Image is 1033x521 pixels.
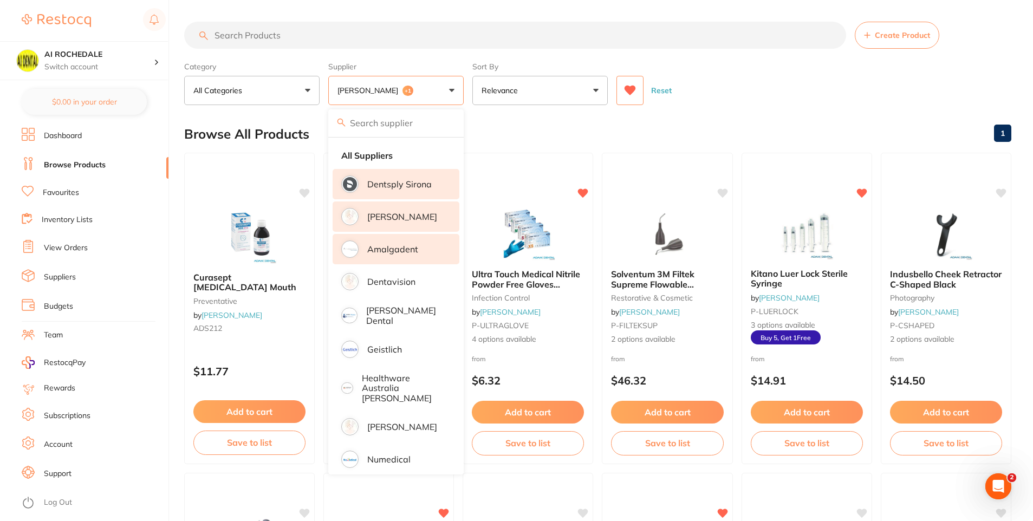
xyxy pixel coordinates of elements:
[472,321,529,330] span: P-ULTRAGLOVE
[193,323,222,333] span: ADS212
[367,212,437,222] p: [PERSON_NAME]
[611,334,723,345] span: 2 options available
[751,293,820,303] span: by
[890,307,959,317] span: by
[193,85,246,96] p: All Categories
[611,321,658,330] span: P-FILTEKSUP
[328,76,464,105] button: [PERSON_NAME]+1
[343,342,357,356] img: Geistlich
[22,356,35,369] img: RestocqPay
[333,144,459,167] li: Clear selection
[184,62,320,71] label: Category
[472,307,541,317] span: by
[751,374,863,387] p: $14.91
[751,307,798,316] span: P-LUERLOCK
[44,272,76,283] a: Suppliers
[472,334,584,345] span: 4 options available
[193,365,306,377] p: $11.77
[193,272,306,292] b: Curasept Chlorhexidine Mouth
[493,206,563,260] img: Ultra Touch Medical Nitrile Powder Free Gloves 100/box
[44,243,88,253] a: View Orders
[472,269,584,289] b: Ultra Touch Medical Nitrile Powder Free Gloves 100/box
[22,8,91,33] a: Restocq Logo
[890,321,934,330] span: P-CSHAPED
[890,355,904,363] span: from
[994,122,1011,144] a: 1
[44,301,73,312] a: Budgets
[343,242,357,256] img: Amalgadent
[472,294,584,302] small: infection control
[890,431,1002,455] button: Save to list
[44,131,82,141] a: Dashboard
[362,373,445,403] p: Healthware Australia [PERSON_NAME]
[193,310,262,320] span: by
[611,431,723,455] button: Save to list
[202,310,262,320] a: [PERSON_NAME]
[343,275,357,289] img: Dentavision
[751,269,863,289] b: Kitano Luer Lock Sterile Syringe
[890,334,1002,345] span: 2 options available
[44,62,154,73] p: Switch account
[472,76,608,105] button: Relevance
[890,269,1002,289] span: Indusbello Cheek Retractor C-Shaped Black
[343,384,352,393] img: Healthware Australia Ridley
[480,307,541,317] a: [PERSON_NAME]
[367,244,418,254] p: Amalgadent
[898,307,959,317] a: [PERSON_NAME]
[611,269,723,289] b: Solventum 3M Filtek Supreme Flowable Dispensing Tips 20G
[343,309,356,322] img: Erskine Dental
[184,22,846,49] input: Search Products
[890,374,1002,387] p: $14.50
[402,86,413,96] span: +1
[632,206,703,260] img: Solventum 3M Filtek Supreme Flowable Dispensing Tips 20G
[22,14,91,27] img: Restocq Logo
[44,330,63,341] a: Team
[22,89,147,115] button: $0.00 in your order
[193,431,306,454] button: Save to list
[367,179,432,189] p: Dentsply Sirona
[44,468,72,479] a: Support
[472,269,580,299] span: Ultra Touch Medical Nitrile Powder Free Gloves 100/box
[44,411,90,421] a: Subscriptions
[366,305,444,325] p: [PERSON_NAME] Dental
[875,31,930,40] span: Create Product
[215,210,285,264] img: Curasept Chlorhexidine Mouth
[890,401,1002,424] button: Add to cart
[482,85,522,96] p: Relevance
[890,294,1002,302] small: photography
[751,431,863,455] button: Save to list
[343,210,357,224] img: Adam Dental
[17,50,38,71] img: AI ROCHEDALE
[367,344,402,354] p: Geistlich
[343,452,357,466] img: Numedical
[611,355,625,363] span: from
[611,401,723,424] button: Add to cart
[472,355,486,363] span: from
[43,187,79,198] a: Favourites
[890,269,1002,289] b: Indusbello Cheek Retractor C-Shaped Black
[472,62,608,71] label: Sort By
[44,357,86,368] span: RestocqPay
[771,206,842,260] img: Kitano Luer Lock Sterile Syringe
[985,473,1011,499] iframe: Intercom live chat
[648,76,675,105] button: Reset
[611,294,723,302] small: restorative & cosmetic
[472,401,584,424] button: Add to cart
[184,76,320,105] button: All Categories
[44,49,154,60] h4: AI ROCHEDALE
[44,439,73,450] a: Account
[911,206,981,260] img: Indusbello Cheek Retractor C-Shaped Black
[611,269,696,299] span: Solventum 3M Filtek Supreme Flowable Dispensing Tips 20G
[1008,473,1016,482] span: 2
[343,420,357,434] img: Henry Schein Halas
[751,268,848,289] span: Kitano Luer Lock Sterile Syringe
[193,400,306,423] button: Add to cart
[193,297,306,305] small: preventative
[337,85,402,96] p: [PERSON_NAME]
[22,356,86,369] a: RestocqPay
[44,383,75,394] a: Rewards
[751,401,863,424] button: Add to cart
[42,214,93,225] a: Inventory Lists
[343,177,357,191] img: Dentsply Sirona
[44,497,72,508] a: Log Out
